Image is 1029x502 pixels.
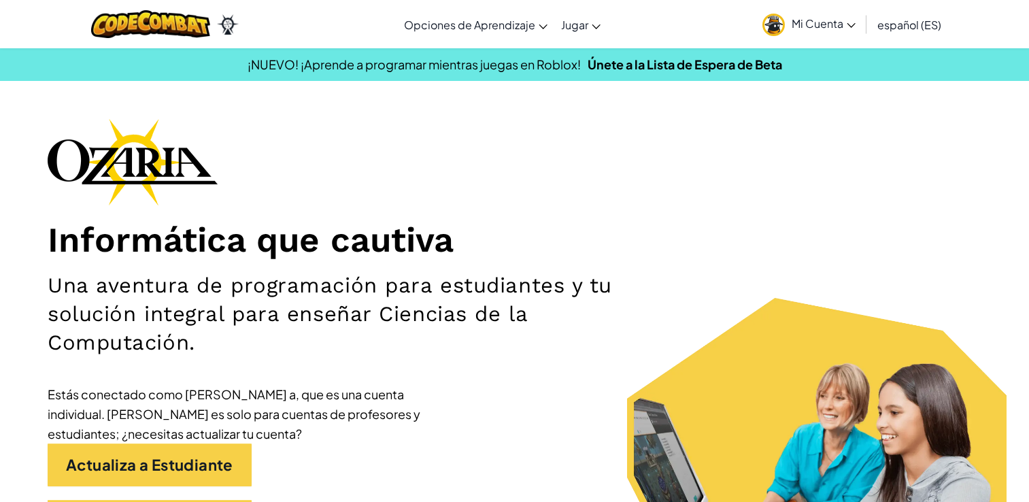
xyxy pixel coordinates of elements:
span: español (ES) [877,18,941,32]
img: CodeCombat logo [91,10,210,38]
a: Mi Cuenta [756,3,862,46]
span: Mi Cuenta [792,16,856,31]
img: Ozaria [217,14,239,35]
img: Ozaria branding logo [48,118,218,205]
h2: Una aventura de programación para estudiantes y tu solución integral para enseñar Ciencias de la ... [48,271,673,357]
a: Únete a la Lista de Espera de Beta [588,56,782,72]
a: español (ES) [871,6,948,43]
div: Estás conectado como [PERSON_NAME] a, que es una cuenta individual. [PERSON_NAME] es solo para cu... [48,384,456,444]
a: Jugar [554,6,607,43]
a: Opciones de Aprendizaje [397,6,554,43]
span: ¡NUEVO! ¡Aprende a programar mientras juegas en Roblox! [248,56,581,72]
h1: Informática que cautiva [48,219,981,261]
img: avatar [762,14,785,36]
a: Actualiza a Estudiante [48,444,252,486]
span: Opciones de Aprendizaje [404,18,535,32]
span: Jugar [561,18,588,32]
